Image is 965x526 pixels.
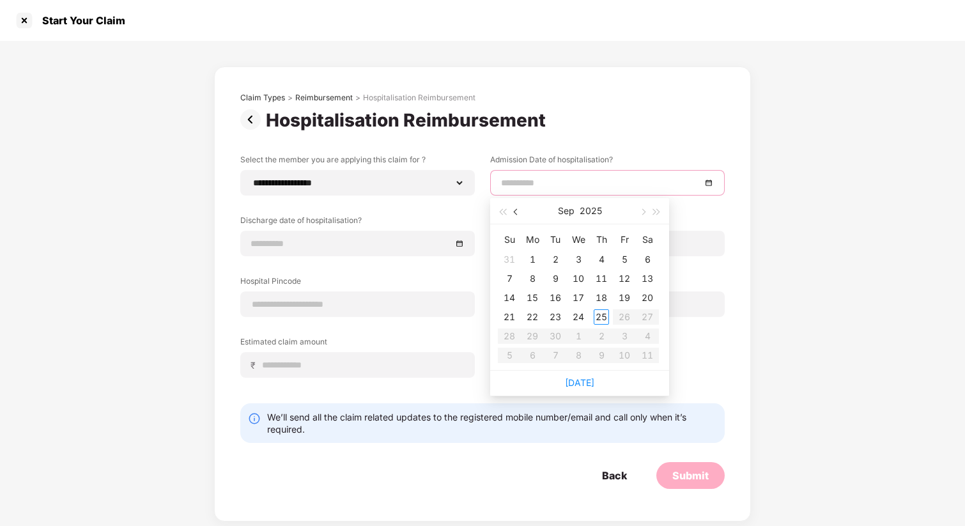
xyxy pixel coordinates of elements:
th: Tu [544,229,567,250]
th: Th [590,229,613,250]
div: 23 [548,309,563,325]
div: Start Your Claim [35,14,125,27]
label: Discharge date of hospitalisation? [240,215,475,231]
td: 2025-09-05 [613,250,636,269]
td: 2025-09-12 [613,269,636,288]
div: Claim Types [240,93,285,103]
div: 20 [640,290,655,306]
div: 19 [617,290,632,306]
a: [DATE] [565,377,594,388]
div: 21 [502,309,517,325]
td: 2025-09-23 [544,307,567,327]
td: 2025-09-22 [521,307,544,327]
td: 2025-09-09 [544,269,567,288]
div: 12 [617,271,632,286]
div: 16 [548,290,563,306]
div: Hospitalisation Reimbursement [266,109,551,131]
td: 2025-09-06 [636,250,659,269]
div: 24 [571,309,586,325]
td: 2025-09-08 [521,269,544,288]
div: Submit [672,468,709,483]
div: 13 [640,271,655,286]
td: 2025-09-24 [567,307,590,327]
td: 2025-09-25 [590,307,613,327]
button: 2025 [580,198,602,224]
div: We’ll send all the claim related updates to the registered mobile number/email and call only when... [267,411,717,435]
img: svg+xml;base64,PHN2ZyBpZD0iUHJldi0zMngzMiIgeG1sbnM9Imh0dHA6Ly93d3cudzMub3JnLzIwMDAvc3ZnIiB3aWR0aD... [240,109,266,130]
td: 2025-09-14 [498,288,521,307]
td: 2025-08-31 [498,250,521,269]
td: 2025-09-01 [521,250,544,269]
td: 2025-09-02 [544,250,567,269]
div: 31 [502,252,517,267]
div: 5 [617,252,632,267]
div: > [355,93,360,103]
div: 11 [594,271,609,286]
div: 3 [571,252,586,267]
td: 2025-09-19 [613,288,636,307]
td: 2025-09-20 [636,288,659,307]
label: Admission Date of hospitalisation? [490,154,725,170]
div: Back [602,468,627,483]
div: 6 [640,252,655,267]
th: Sa [636,229,659,250]
button: Sep [558,198,575,224]
div: > [288,93,293,103]
div: 22 [525,309,540,325]
div: 14 [502,290,517,306]
label: Estimated claim amount [240,336,475,352]
td: 2025-09-15 [521,288,544,307]
th: We [567,229,590,250]
div: 10 [571,271,586,286]
label: Hospital Pincode [240,275,475,291]
div: 1 [525,252,540,267]
div: 25 [594,309,609,325]
div: 9 [548,271,563,286]
div: 7 [502,271,517,286]
div: 4 [594,252,609,267]
th: Su [498,229,521,250]
td: 2025-09-16 [544,288,567,307]
div: 8 [525,271,540,286]
td: 2025-09-10 [567,269,590,288]
div: 17 [571,290,586,306]
td: 2025-09-17 [567,288,590,307]
td: 2025-09-18 [590,288,613,307]
div: Hospitalisation Reimbursement [363,93,475,103]
td: 2025-09-03 [567,250,590,269]
td: 2025-09-21 [498,307,521,327]
th: Mo [521,229,544,250]
td: 2025-09-13 [636,269,659,288]
div: 18 [594,290,609,306]
th: Fr [613,229,636,250]
div: Reimbursement [295,93,353,103]
div: 2 [548,252,563,267]
td: 2025-09-07 [498,269,521,288]
div: 15 [525,290,540,306]
label: Select the member you are applying this claim for ? [240,154,475,170]
td: 2025-09-11 [590,269,613,288]
img: svg+xml;base64,PHN2ZyBpZD0iSW5mby0yMHgyMCIgeG1sbnM9Imh0dHA6Ly93d3cudzMub3JnLzIwMDAvc3ZnIiB3aWR0aD... [248,412,261,425]
td: 2025-09-04 [590,250,613,269]
span: ₹ [251,359,261,371]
